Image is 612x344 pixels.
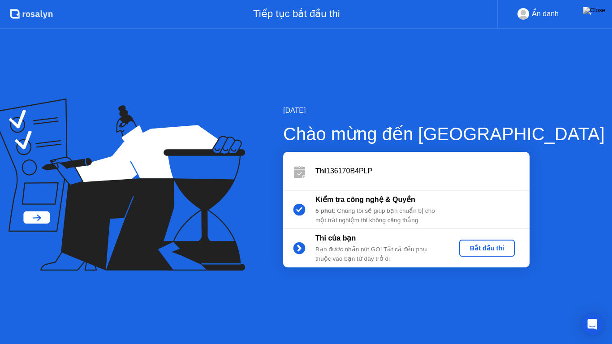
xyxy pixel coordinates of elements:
[315,207,334,214] b: 5 phút
[582,314,603,335] div: Open Intercom Messenger
[283,105,605,116] div: [DATE]
[459,240,515,257] button: Bắt đầu thi
[283,120,605,147] div: Chào mừng đến [GEOGRAPHIC_DATA]
[532,8,559,20] div: Ẩn danh
[463,245,511,252] div: Bắt đầu thi
[315,167,326,175] b: Thi
[315,196,415,203] b: Kiểm tra công nghệ & Quyền
[315,245,444,263] div: Bạn được nhấn nút GO! Tất cả đều phụ thuộc vào bạn từ đây trở đi
[583,7,605,14] img: Close
[315,206,444,225] div: : Chúng tôi sẽ giúp bạn chuẩn bị cho một trải nghiệm thi không căng thẳng
[315,166,530,176] div: 136170B4PLP
[315,234,356,242] b: Thi của bạn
